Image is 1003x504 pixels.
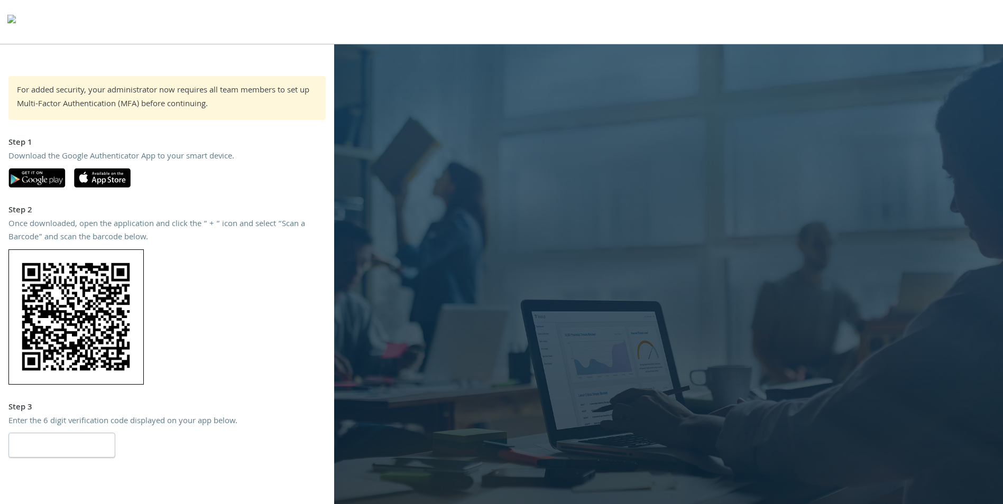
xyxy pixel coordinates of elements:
[8,401,32,415] strong: Step 3
[7,11,16,32] img: todyl-logo-dark.svg
[8,415,326,429] div: Enter the 6 digit verification code displayed on your app below.
[8,218,326,245] div: Once downloaded, open the application and click the “ + “ icon and select “Scan a Barcode” and sc...
[8,136,32,150] strong: Step 1
[17,85,317,111] div: For added security, your administrator now requires all team members to set up Multi-Factor Authe...
[8,249,144,385] img: 3RpgqETyHxAAAAAElFTkSuQmCC
[8,204,32,218] strong: Step 2
[8,168,66,188] img: google-play.svg
[74,168,131,188] img: apple-app-store.svg
[8,151,326,164] div: Download the Google Authenticator App to your smart device.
